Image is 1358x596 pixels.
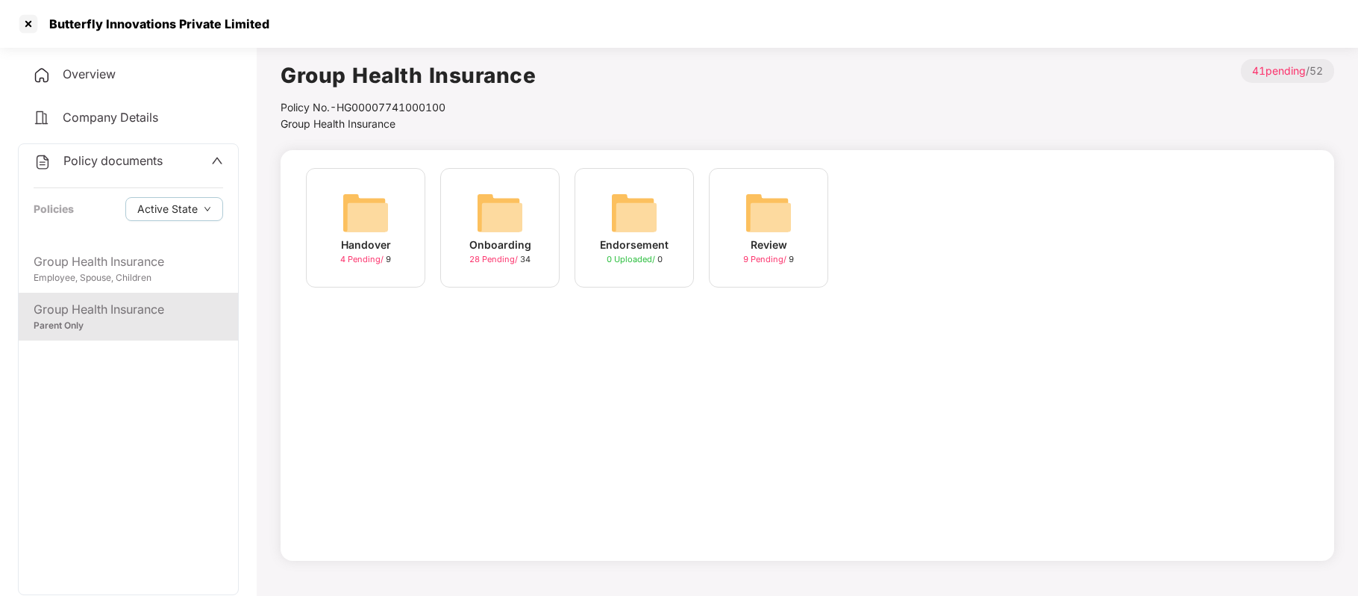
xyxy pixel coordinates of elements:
[469,253,531,266] div: 34
[1252,64,1306,77] span: 41 pending
[34,153,51,171] img: svg+xml;base64,PHN2ZyB4bWxucz0iaHR0cDovL3d3dy53My5vcmcvMjAwMC9zdmciIHdpZHRoPSIyNCIgaGVpZ2h0PSIyNC...
[63,110,158,125] span: Company Details
[34,319,223,333] div: Parent Only
[1241,59,1334,83] p: / 52
[743,253,794,266] div: 9
[469,254,520,264] span: 28 Pending /
[281,99,536,116] div: Policy No.- HG00007741000100
[137,201,198,217] span: Active State
[204,205,211,214] span: down
[34,252,223,271] div: Group Health Insurance
[211,155,223,167] span: up
[340,253,391,266] div: 9
[607,253,663,266] div: 0
[33,66,51,84] img: svg+xml;base64,PHN2ZyB4bWxucz0iaHR0cDovL3d3dy53My5vcmcvMjAwMC9zdmciIHdpZHRoPSIyNCIgaGVpZ2h0PSIyNC...
[340,254,386,264] span: 4 Pending /
[34,201,74,217] div: Policies
[63,153,163,168] span: Policy documents
[469,237,531,253] div: Onboarding
[610,189,658,237] img: svg+xml;base64,PHN2ZyB4bWxucz0iaHR0cDovL3d3dy53My5vcmcvMjAwMC9zdmciIHdpZHRoPSI2NCIgaGVpZ2h0PSI2NC...
[607,254,657,264] span: 0 Uploaded /
[745,189,792,237] img: svg+xml;base64,PHN2ZyB4bWxucz0iaHR0cDovL3d3dy53My5vcmcvMjAwMC9zdmciIHdpZHRoPSI2NCIgaGVpZ2h0PSI2NC...
[743,254,789,264] span: 9 Pending /
[751,237,787,253] div: Review
[476,189,524,237] img: svg+xml;base64,PHN2ZyB4bWxucz0iaHR0cDovL3d3dy53My5vcmcvMjAwMC9zdmciIHdpZHRoPSI2NCIgaGVpZ2h0PSI2NC...
[342,189,389,237] img: svg+xml;base64,PHN2ZyB4bWxucz0iaHR0cDovL3d3dy53My5vcmcvMjAwMC9zdmciIHdpZHRoPSI2NCIgaGVpZ2h0PSI2NC...
[125,197,223,221] button: Active Statedown
[281,117,395,130] span: Group Health Insurance
[33,109,51,127] img: svg+xml;base64,PHN2ZyB4bWxucz0iaHR0cDovL3d3dy53My5vcmcvMjAwMC9zdmciIHdpZHRoPSIyNCIgaGVpZ2h0PSIyNC...
[63,66,116,81] span: Overview
[40,16,269,31] div: Butterfly Innovations Private Limited
[281,59,536,92] h1: Group Health Insurance
[341,237,391,253] div: Handover
[34,300,223,319] div: Group Health Insurance
[600,237,669,253] div: Endorsement
[34,271,223,285] div: Employee, Spouse, Children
